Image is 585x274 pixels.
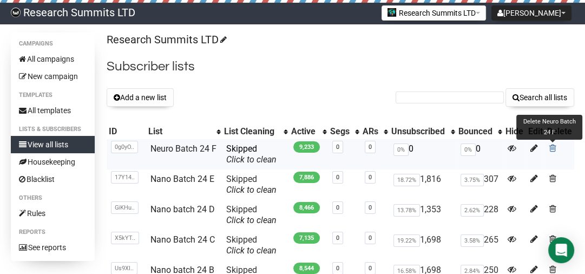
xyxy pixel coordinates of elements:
[391,126,445,137] div: Unsubscribed
[11,102,95,119] a: All templates
[393,143,409,156] span: 0%
[111,171,139,184] span: 17Y14..
[226,234,277,256] span: Skipped
[516,115,582,140] div: Delete Neuro Batch 24 F
[503,124,525,139] th: Hide: No sort applied, sorting is disabled
[11,239,95,256] a: See reports
[456,124,503,139] th: Bounced: No sort applied, activate to apply an ascending sort
[222,124,289,139] th: List Cleaning: No sort applied, activate to apply an ascending sort
[111,232,139,244] span: X5kYT..
[226,174,277,195] span: Skipped
[491,5,571,21] button: [PERSON_NAME]
[369,204,372,211] a: 0
[289,124,327,139] th: Active: No sort applied, activate to apply an ascending sort
[461,174,484,186] span: 3.75%
[389,139,456,169] td: 0
[389,124,456,139] th: Unsubscribed: No sort applied, activate to apply an ascending sort
[382,5,486,21] button: Research Summits LTD
[360,124,389,139] th: ARs: No sort applied, activate to apply an ascending sort
[336,265,339,272] a: 0
[336,204,339,211] a: 0
[11,89,95,102] li: Templates
[456,169,503,200] td: 307
[111,201,139,214] span: GiKHu..
[389,230,456,260] td: 1,698
[150,234,215,245] a: Nano Batch 24 C
[363,126,378,137] div: ARs
[11,205,95,222] a: Rules
[11,153,95,171] a: Housekeeping
[146,124,222,139] th: List: No sort applied, activate to apply an ascending sort
[328,124,360,139] th: Segs: No sort applied, activate to apply an ascending sort
[150,204,215,214] a: Nano batch 24 D
[291,126,317,137] div: Active
[11,171,95,188] a: Blacklist
[456,139,503,169] td: 0
[224,126,278,137] div: List Cleaning
[389,200,456,230] td: 1,353
[505,126,523,137] div: Hide
[456,200,503,230] td: 228
[393,204,420,217] span: 13.78%
[11,50,95,68] a: All campaigns
[548,237,574,263] div: Open Intercom Messenger
[369,265,372,272] a: 0
[293,141,320,153] span: 9,233
[293,202,320,213] span: 8,466
[107,124,146,139] th: ID: No sort applied, sorting is disabled
[461,234,484,247] span: 3.58%
[226,143,277,165] span: Skipped
[107,33,225,46] a: Research Summits LTD
[505,88,574,107] button: Search all lists
[336,234,339,242] a: 0
[387,8,396,17] img: 2.jpg
[293,232,320,244] span: 7,135
[226,204,277,225] span: Skipped
[389,169,456,200] td: 1,816
[226,154,277,165] a: Click to clean
[11,226,95,239] li: Reports
[293,172,320,183] span: 7,886
[330,126,350,137] div: Segs
[369,234,372,242] a: 0
[148,126,212,137] div: List
[107,88,174,107] button: Add a new list
[150,174,214,184] a: Nano Batch 24 E
[461,143,476,156] span: 0%
[293,263,320,274] span: 8,544
[336,143,339,151] a: 0
[11,123,95,136] li: Lists & subscribers
[226,245,277,256] a: Click to clean
[393,234,420,247] span: 19.22%
[11,136,95,153] a: View all lists
[150,143,216,154] a: Neuro Batch 24 F
[393,174,420,186] span: 18.72%
[369,143,372,151] a: 0
[369,174,372,181] a: 0
[11,8,21,17] img: bccbfd5974049ef095ce3c15df0eef5a
[456,230,503,260] td: 265
[461,204,484,217] span: 2.62%
[336,174,339,181] a: 0
[11,68,95,85] a: New campaign
[111,141,138,153] span: 0g0yO..
[226,215,277,225] a: Click to clean
[109,126,143,137] div: ID
[458,126,492,137] div: Bounced
[226,185,277,195] a: Click to clean
[11,192,95,205] li: Others
[107,57,574,76] h2: Subscriber lists
[11,37,95,50] li: Campaigns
